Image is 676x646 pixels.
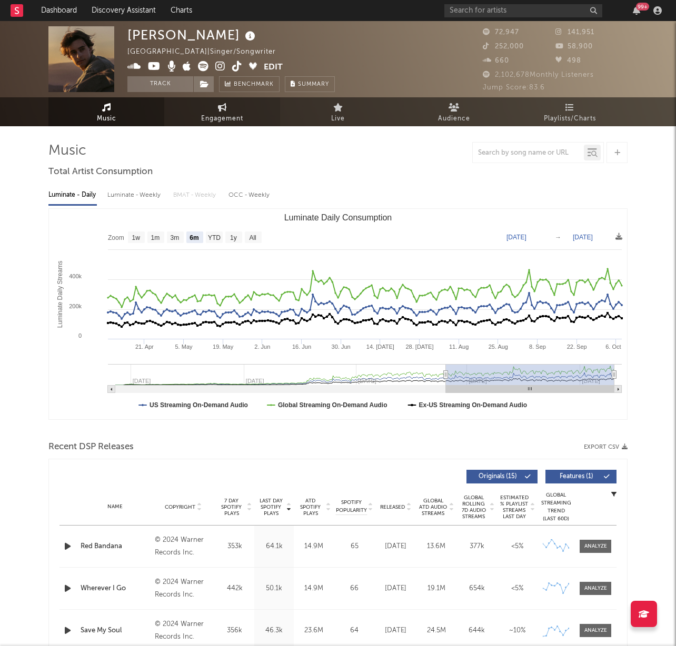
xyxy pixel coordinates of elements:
text: YTD [208,234,221,241]
div: 353k [217,541,252,552]
div: <5% [500,583,535,594]
span: Playlists/Charts [544,113,596,125]
text: 0 [78,332,82,339]
text: 1m [151,234,160,241]
div: 99 + [636,3,649,11]
a: Live [280,97,396,126]
span: Recent DSP Releases [48,441,134,453]
button: Edit [264,61,283,74]
span: Features ( 1 ) [552,473,601,480]
a: Red Bandana [81,541,150,552]
span: 7 Day Spotify Plays [217,498,245,517]
text: 6m [190,234,198,241]
div: Luminate - Weekly [107,186,163,204]
span: Jump Score: 83.6 [483,84,545,91]
div: [DATE] [378,583,413,594]
text: 22. Sep [567,344,587,350]
span: Spotify Popularity [336,499,367,514]
div: 19.1M [419,583,454,594]
text: 28. [DATE] [406,344,434,350]
text: 2. Jun [254,344,270,350]
div: Global Streaming Trend (Last 60D) [540,491,572,523]
button: Export CSV [584,444,628,450]
text: 200k [69,303,82,309]
div: [DATE] [378,541,413,552]
span: Summary [298,82,329,87]
span: 58,900 [555,43,593,50]
div: [PERSON_NAME] [127,26,258,44]
text: US Streaming On-Demand Audio [150,401,248,409]
div: 64.1k [257,541,291,552]
span: Originals ( 15 ) [473,473,522,480]
svg: Luminate Daily Consumption [49,209,627,419]
div: Luminate - Daily [48,186,97,204]
span: 498 [555,57,581,64]
span: Music [97,113,116,125]
text: 400k [69,273,82,279]
text: 1y [230,234,237,241]
button: Summary [285,76,335,92]
text: 25. Aug [489,344,508,350]
button: Track [127,76,193,92]
div: © 2024 Warner Records Inc. [155,534,212,559]
div: OCC - Weekly [228,186,271,204]
span: ATD Spotify Plays [296,498,324,517]
a: Engagement [164,97,280,126]
a: Wherever I Go [81,583,150,594]
div: 23.6M [296,625,331,636]
span: Audience [438,113,470,125]
span: 660 [483,57,509,64]
text: 21. Apr [135,344,154,350]
text: 6. Oct [605,344,621,350]
div: 356k [217,625,252,636]
div: 654k [459,583,494,594]
div: 24.5M [419,625,454,636]
div: 14.9M [296,583,331,594]
text: Ex-US Streaming On-Demand Audio [419,401,528,409]
span: Global Rolling 7D Audio Streams [459,494,488,520]
text: 1w [132,234,141,241]
span: Last Day Spotify Plays [257,498,285,517]
button: 99+ [633,6,640,15]
div: Name [81,503,150,511]
div: 66 [336,583,373,594]
text: Global Streaming On-Demand Audio [278,401,387,409]
text: → [555,234,561,241]
text: 3m [171,234,180,241]
button: Features(1) [545,470,617,483]
div: [DATE] [378,625,413,636]
a: Audience [396,97,512,126]
div: <5% [500,541,535,552]
a: Playlists/Charts [512,97,628,126]
span: 72,947 [483,29,519,36]
span: Engagement [201,113,243,125]
a: Music [48,97,164,126]
text: 5. May [175,344,193,350]
span: Estimated % Playlist Streams Last Day [500,494,529,520]
div: 442k [217,583,252,594]
div: 50.1k [257,583,291,594]
span: Released [380,504,405,510]
div: 65 [336,541,373,552]
span: Live [331,113,345,125]
button: Originals(15) [466,470,538,483]
input: Search for artists [444,4,602,17]
text: [DATE] [506,234,526,241]
text: Zoom [108,234,124,241]
text: [DATE] [573,234,593,241]
text: 30. Jun [332,344,351,350]
span: Global ATD Audio Streams [419,498,448,517]
div: [GEOGRAPHIC_DATA] | Singer/Songwriter [127,46,288,58]
div: 14.9M [296,541,331,552]
span: Benchmark [234,78,274,91]
span: Total Artist Consumption [48,166,153,178]
span: 2,102,678 Monthly Listeners [483,72,594,78]
div: © 2024 Warner Records Inc. [155,618,212,643]
div: 644k [459,625,494,636]
text: 16. Jun [292,344,311,350]
span: 252,000 [483,43,524,50]
text: 14. [DATE] [366,344,394,350]
div: 46.3k [257,625,291,636]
